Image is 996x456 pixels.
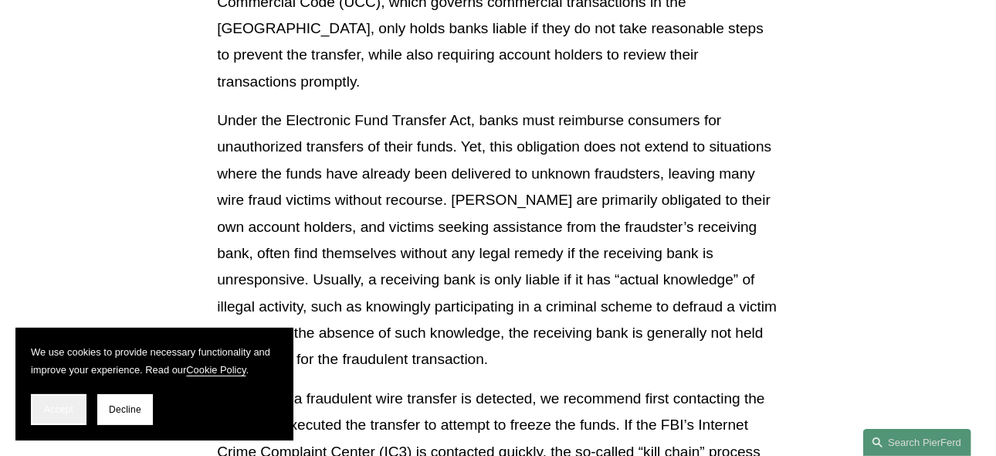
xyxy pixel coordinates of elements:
[44,404,73,415] span: Accept
[109,404,141,415] span: Decline
[217,107,779,373] p: Under the Electronic Fund Transfer Act, banks must reimburse consumers for unauthorized transfers...
[863,429,971,456] a: Search this site
[97,394,153,425] button: Decline
[186,364,246,376] a: Cookie Policy
[15,328,293,441] section: Cookie banner
[31,343,278,379] p: We use cookies to provide necessary functionality and improve your experience. Read our .
[31,394,86,425] button: Accept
